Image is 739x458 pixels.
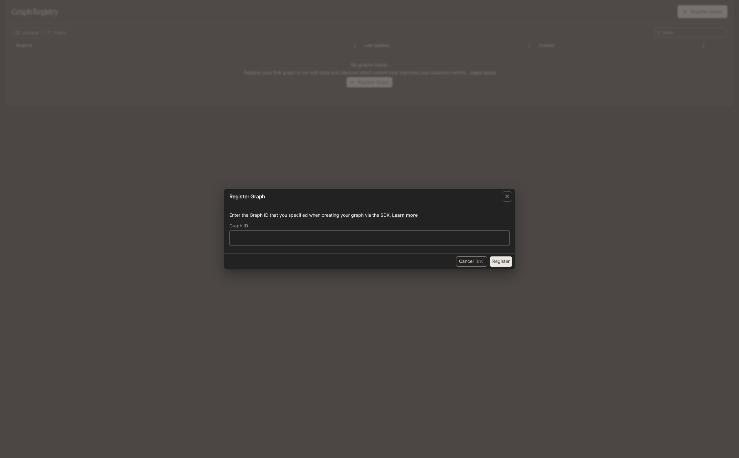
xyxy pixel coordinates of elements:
[490,256,512,267] button: Register
[229,212,510,218] p: Enter the Graph ID that you specified when creating your graph via the SDK.
[229,193,265,200] p: Register Graph
[392,212,418,218] a: Learn more
[229,224,248,228] p: Graph ID
[476,258,484,265] p: Esc
[456,256,487,267] button: CancelEsc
